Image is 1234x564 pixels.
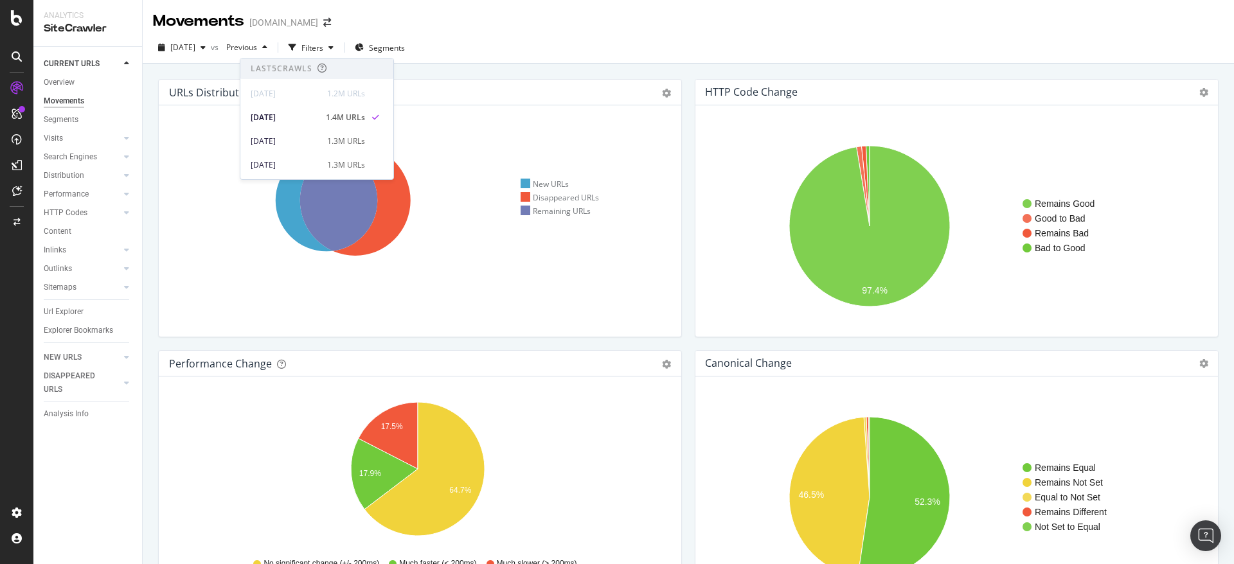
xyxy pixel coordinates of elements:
[44,351,120,364] a: NEW URLS
[44,281,120,294] a: Sitemaps
[350,37,410,58] button: Segments
[169,357,272,370] div: Performance Change
[449,486,471,495] text: 64.7%
[251,63,312,74] div: Last 5 Crawls
[44,262,120,276] a: Outlinks
[44,225,133,238] a: Content
[1035,463,1096,473] text: Remains Equal
[1035,492,1100,502] text: Equal to Not Set
[521,179,569,189] div: New URLs
[44,132,63,145] div: Visits
[44,76,133,89] a: Overview
[521,206,591,216] div: Remaining URLs
[44,305,84,319] div: Url Explorer
[1035,198,1095,209] text: Remains Good
[44,113,133,127] a: Segments
[153,37,211,58] button: [DATE]
[44,206,120,220] a: HTTP Codes
[251,88,319,100] div: [DATE]
[798,490,824,500] text: 46.5%
[169,86,255,99] div: URLs Distribution
[44,57,100,71] div: CURRENT URLS
[221,37,273,58] button: Previous
[44,225,71,238] div: Content
[44,369,109,396] div: DISAPPEARED URLS
[44,150,97,164] div: Search Engines
[44,94,133,108] a: Movements
[44,57,120,71] a: CURRENT URLS
[323,18,331,27] div: arrow-right-arrow-left
[44,305,133,319] a: Url Explorer
[327,88,365,100] div: 1.2M URLs
[1035,522,1100,532] text: Not Set to Equal
[44,407,89,421] div: Analysis Info
[1199,88,1208,97] i: Options
[662,89,671,98] div: gear
[1035,477,1103,488] text: Remains Not Set
[705,355,792,372] h4: Canonical Change
[1035,507,1107,517] text: Remains Different
[521,192,600,203] div: Disappeared URLs
[44,188,89,201] div: Performance
[1199,359,1208,368] i: Options
[662,360,671,369] div: gear
[327,136,365,147] div: 1.3M URLs
[44,243,120,257] a: Inlinks
[251,112,318,123] div: [DATE]
[44,10,132,21] div: Analytics
[44,324,133,337] a: Explorer Bookmarks
[301,42,323,53] div: Filters
[44,281,76,294] div: Sitemaps
[862,286,888,296] text: 97.4%
[44,351,82,364] div: NEW URLS
[1035,213,1086,224] text: Good to Bad
[44,113,78,127] div: Segments
[169,397,666,546] svg: A chart.
[44,188,120,201] a: Performance
[251,136,319,147] div: [DATE]
[44,369,120,396] a: DISAPPEARED URLS
[381,423,403,432] text: 17.5%
[705,84,798,101] h4: HTTP Code Change
[359,469,381,478] text: 17.9%
[211,42,221,53] span: vs
[153,10,244,32] div: Movements
[327,159,365,171] div: 1.3M URLs
[44,324,113,337] div: Explorer Bookmarks
[44,169,84,182] div: Distribution
[915,497,940,507] text: 52.3%
[249,16,318,29] div: [DOMAIN_NAME]
[44,243,66,257] div: Inlinks
[1035,228,1089,238] text: Remains Bad
[251,159,319,171] div: [DATE]
[1190,520,1221,551] div: Open Intercom Messenger
[44,262,72,276] div: Outlinks
[283,37,339,58] button: Filters
[369,42,405,53] span: Segments
[44,169,120,182] a: Distribution
[44,132,120,145] a: Visits
[221,42,257,53] span: Previous
[44,150,120,164] a: Search Engines
[326,112,365,123] div: 1.4M URLs
[44,76,75,89] div: Overview
[706,126,1203,326] svg: A chart.
[170,42,195,53] span: 2025 Aug. 24th
[44,94,84,108] div: Movements
[44,21,132,36] div: SiteCrawler
[44,407,133,421] a: Analysis Info
[1035,243,1086,253] text: Bad to Good
[44,206,87,220] div: HTTP Codes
